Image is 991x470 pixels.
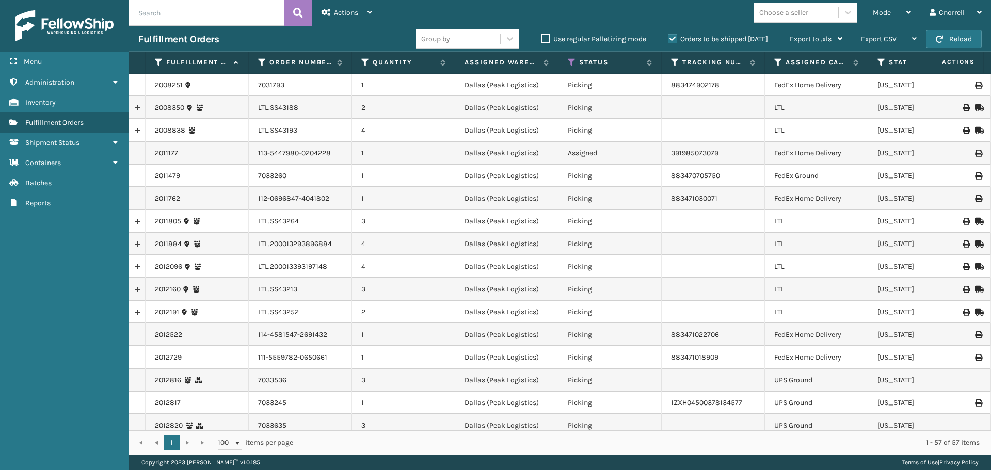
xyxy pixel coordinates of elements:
label: State [889,58,951,67]
i: Print BOL [963,240,969,248]
td: Dallas (Peak Logistics) [455,255,558,278]
td: Dallas (Peak Logistics) [455,210,558,233]
i: Mark as Shipped [975,309,981,316]
span: Administration [25,78,74,87]
a: 1 [164,435,180,450]
td: LTL.200013293896884 [249,233,352,255]
a: 2008251 [155,80,183,90]
a: 2012191 [155,307,179,317]
td: Picking [558,323,662,346]
span: Fulfillment Orders [25,118,84,127]
i: Print Label [975,172,981,180]
i: Print BOL [963,309,969,316]
label: Fulfillment Order Id [166,58,229,67]
a: 883471022706 [671,330,719,339]
td: [US_STATE] [868,278,971,301]
td: [US_STATE] [868,301,971,323]
td: 1 [352,165,455,187]
a: Terms of Use [902,459,938,466]
i: Mark as Shipped [975,240,981,248]
td: Dallas (Peak Logistics) [455,119,558,142]
a: 2011479 [155,171,180,181]
a: 883474902178 [671,80,720,89]
label: Order Number [269,58,332,67]
td: Dallas (Peak Logistics) [455,369,558,392]
td: [US_STATE] [868,414,971,437]
td: Picking [558,74,662,96]
td: UPS Ground [765,369,868,392]
td: Picking [558,96,662,119]
button: Reload [926,30,982,48]
td: 3 [352,278,455,301]
a: 2011762 [155,193,180,204]
td: [US_STATE] [868,142,971,165]
p: Copyright 2023 [PERSON_NAME]™ v 1.0.185 [141,455,260,470]
td: 113-5447980-0204228 [249,142,352,165]
td: 1 [352,323,455,346]
span: Reports [25,199,51,207]
i: Print BOL [963,104,969,111]
i: Print Label [975,331,981,338]
a: 2012160 [155,284,181,295]
td: Picking [558,119,662,142]
td: 7031793 [249,74,352,96]
td: Picking [558,187,662,210]
span: Shipment Status [25,138,79,147]
td: Picking [558,346,662,369]
i: Print BOL [963,127,969,134]
td: 111-5559782-0650661 [249,346,352,369]
div: 1 - 57 of 57 items [308,437,980,448]
td: 3 [352,414,455,437]
span: Batches [25,179,52,187]
a: 883470705750 [671,171,720,180]
span: Export CSV [861,35,897,43]
i: Mark as Shipped [975,127,981,134]
td: 1 [352,392,455,414]
label: Use regular Palletizing mode [541,35,646,43]
td: Dallas (Peak Logistics) [455,187,558,210]
td: 4 [352,119,455,142]
a: 2008838 [155,125,185,136]
td: 3 [352,369,455,392]
i: Mark as Shipped [975,218,981,225]
td: Dallas (Peak Logistics) [455,301,558,323]
td: [US_STATE] [868,74,971,96]
td: LTL [765,301,868,323]
td: 7033245 [249,392,352,414]
td: UPS Ground [765,392,868,414]
a: 2011805 [155,216,181,226]
div: Choose a seller [759,7,808,18]
td: Picking [558,233,662,255]
span: Inventory [25,98,56,107]
span: Mode [873,8,891,17]
td: LTL.SS43213 [249,278,352,301]
td: LTL [765,233,868,255]
i: Print BOL [963,263,969,270]
a: 883471030071 [671,194,717,203]
i: Print Label [975,82,981,89]
i: Mark as Shipped [975,286,981,293]
a: 2012816 [155,375,181,385]
a: 2011884 [155,239,182,249]
td: 7033635 [249,414,352,437]
div: Group by [421,34,450,44]
td: [US_STATE] [868,392,971,414]
i: Print Label [975,354,981,361]
a: 2011177 [155,148,178,158]
td: Picking [558,392,662,414]
label: Tracking Number [682,58,745,67]
td: LTL.SS43264 [249,210,352,233]
h3: Fulfillment Orders [138,33,219,45]
td: 2 [352,301,455,323]
td: [US_STATE] [868,96,971,119]
td: Dallas (Peak Logistics) [455,278,558,301]
td: LTL.SS43193 [249,119,352,142]
a: 2012522 [155,330,182,340]
td: 114-4581547-2691432 [249,323,352,346]
i: Print BOL [963,286,969,293]
a: Privacy Policy [939,459,979,466]
span: Menu [24,57,42,66]
a: 1ZXH04500378134577 [671,398,742,407]
div: | [902,455,979,470]
td: FedEx Home Delivery [765,346,868,369]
